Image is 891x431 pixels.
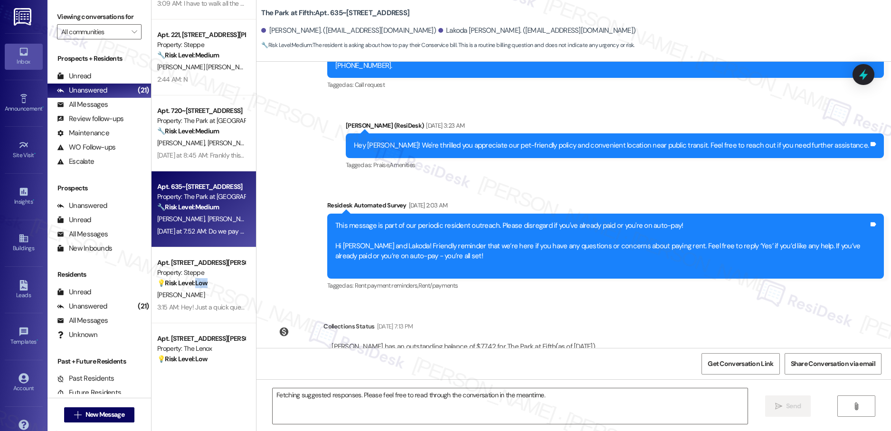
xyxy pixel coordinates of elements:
[57,157,94,167] div: Escalate
[5,370,43,396] a: Account
[57,128,109,138] div: Maintenance
[57,142,115,152] div: WO Follow-ups
[157,215,208,223] span: [PERSON_NAME]
[208,139,255,147] span: [PERSON_NAME]
[323,321,374,331] div: Collections Status
[157,127,219,135] strong: 🔧 Risk Level: Medium
[701,353,779,375] button: Get Conversation Link
[157,268,245,278] div: Property: Steppe
[42,104,44,111] span: •
[47,183,151,193] div: Prospects
[5,324,43,349] a: Templates •
[765,395,811,417] button: Send
[791,359,875,369] span: Share Conversation via email
[389,161,415,169] span: Amenities
[57,330,97,340] div: Unknown
[157,139,208,147] span: [PERSON_NAME]
[57,85,107,95] div: Unanswered
[57,301,107,311] div: Unanswered
[407,200,448,210] div: [DATE] 2:03 AM
[74,411,81,419] i: 
[135,83,151,98] div: (21)
[57,388,121,398] div: Future Residents
[157,203,219,211] strong: 🔧 Risk Level: Medium
[57,71,91,81] div: Unread
[57,374,114,384] div: Past Residents
[355,81,385,89] span: Call request
[57,229,108,239] div: All Messages
[5,184,43,209] a: Insights •
[157,355,208,363] strong: 💡 Risk Level: Low
[37,337,38,344] span: •
[261,26,436,36] div: [PERSON_NAME]. ([EMAIL_ADDRESS][DOMAIN_NAME])
[57,316,108,326] div: All Messages
[373,161,389,169] span: Praise ,
[157,344,245,354] div: Property: The Lenox
[132,28,137,36] i: 
[157,279,208,287] strong: 💡 Risk Level: Low
[57,201,107,211] div: Unanswered
[34,150,36,157] span: •
[157,30,245,40] div: Apt. 221, [STREET_ADDRESS][PERSON_NAME]
[157,303,759,311] div: 3:15 AM: Hey! Just a quick question. What's the process like if I wanted to eventually adopt a do...
[157,258,245,268] div: Apt. [STREET_ADDRESS][PERSON_NAME]
[14,8,33,26] img: ResiDesk Logo
[85,410,124,420] span: New Message
[157,227,538,235] div: [DATE] at 7:52 AM: Do we pay the Conservice bill on the resident portal? I got the statement from...
[418,281,458,290] span: Rent/payments
[47,54,151,64] div: Prospects + Residents
[5,44,43,69] a: Inbox
[5,230,43,256] a: Buildings
[135,299,151,314] div: (21)
[64,407,134,422] button: New Message
[853,403,860,410] i: 
[47,270,151,280] div: Residents
[327,200,884,214] div: Residesk Automated Survey
[261,8,409,18] b: The Park at Fifth: Apt. 635~[STREET_ADDRESS]
[775,403,782,410] i: 
[261,41,312,49] strong: 🔧 Risk Level: Medium
[332,342,595,352] div: [PERSON_NAME] has an outstanding balance of $77.42 for The Park at Fifth (as of [DATE])
[61,24,126,39] input: All communities
[327,279,884,292] div: Tagged as:
[57,215,91,225] div: Unread
[354,141,869,150] div: Hey [PERSON_NAME]! We're thrilled you appreciate our pet-friendly policy and convenient location ...
[5,137,43,163] a: Site Visit •
[785,353,882,375] button: Share Conversation via email
[157,182,245,192] div: Apt. 635~[STREET_ADDRESS]
[157,290,205,299] span: [PERSON_NAME]
[33,197,34,204] span: •
[57,114,123,124] div: Review follow-ups
[438,26,635,36] div: Lakoda [PERSON_NAME]. ([EMAIL_ADDRESS][DOMAIN_NAME])
[327,78,884,92] div: Tagged as:
[708,359,773,369] span: Get Conversation Link
[261,40,635,50] span: : The resident is asking about how to pay their Conservice bill. This is a routine billing questi...
[5,277,43,303] a: Leads
[375,321,413,331] div: [DATE] 7:13 PM
[355,281,418,290] span: Rent payment reminders ,
[424,121,464,131] div: [DATE] 3:23 AM
[157,106,245,116] div: Apt. 720~[STREET_ADDRESS]
[57,100,108,110] div: All Messages
[157,75,188,84] div: 2:44 AM: N
[157,116,245,126] div: Property: The Park at [GEOGRAPHIC_DATA]
[786,401,801,411] span: Send
[47,356,151,366] div: Past + Future Residents
[157,192,245,202] div: Property: The Park at [GEOGRAPHIC_DATA]
[346,121,884,134] div: [PERSON_NAME] (ResiDesk)
[57,244,112,253] div: New Inbounds
[157,51,219,59] strong: 🔧 Risk Level: Medium
[157,63,256,71] span: [PERSON_NAME] [PERSON_NAME]
[208,215,255,223] span: [PERSON_NAME]
[335,221,869,272] div: This message is part of our periodic resident outreach. Please disregard if you've already paid o...
[157,334,245,344] div: Apt. [STREET_ADDRESS][PERSON_NAME]
[346,158,884,172] div: Tagged as:
[157,151,522,159] div: [DATE] at 8:45 AM: Frankly this is very frustrating because this is twice that I have shown up du...
[157,40,245,50] div: Property: Steppe
[57,287,91,297] div: Unread
[57,9,142,24] label: Viewing conversations for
